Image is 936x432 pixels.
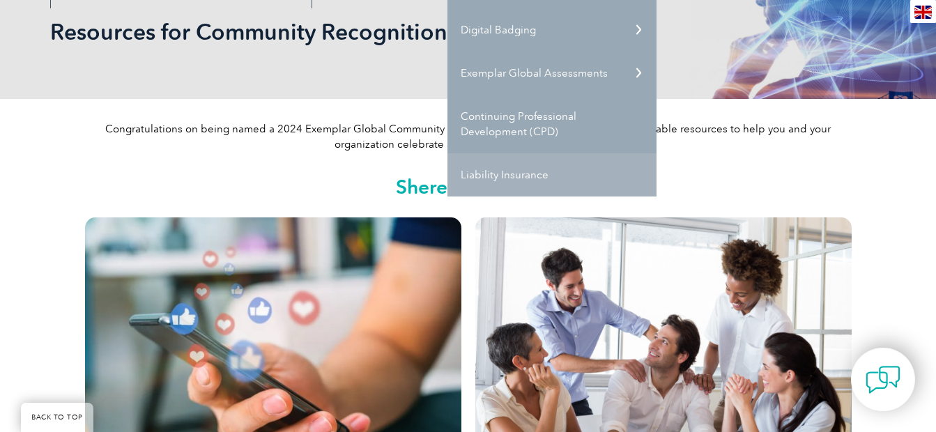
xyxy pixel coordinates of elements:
[447,153,657,196] a: Liability Insurance
[78,177,859,196] h2: Shere The News
[447,8,657,52] a: Digital Badging
[78,121,859,152] p: Congratulations on being named a 2024 Exemplar Global Community Recognition honoree! This page of...
[914,6,932,19] img: en
[21,403,93,432] a: BACK TO TOP
[866,362,900,397] img: contact-chat.png
[50,21,636,43] h2: Resources for Community Recognition Honorees
[447,95,657,153] a: Continuing Professional Development (CPD)
[447,52,657,95] a: Exemplar Global Assessments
